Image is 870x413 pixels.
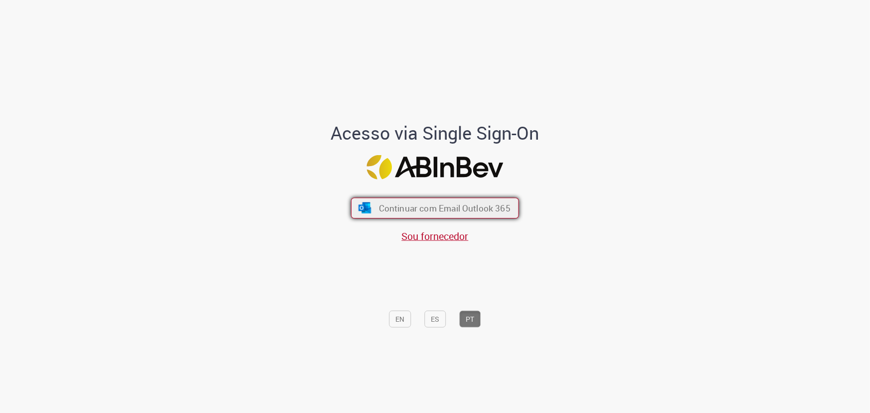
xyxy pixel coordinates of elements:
a: Sou fornecedor [402,229,469,242]
img: ícone Azure/Microsoft 360 [357,203,372,213]
h1: Acesso via Single Sign-On [297,123,573,143]
button: ES [425,311,446,328]
span: Continuar com Email Outlook 365 [379,203,511,214]
button: PT [460,311,481,328]
button: EN [389,311,411,328]
img: Logo ABInBev [367,155,504,180]
button: ícone Azure/Microsoft 360 Continuar com Email Outlook 365 [351,198,519,219]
